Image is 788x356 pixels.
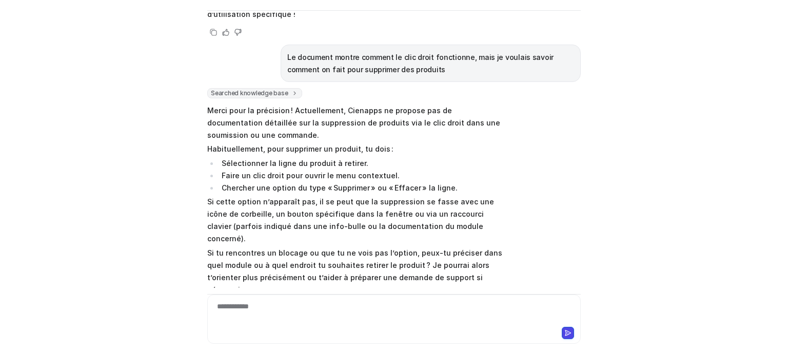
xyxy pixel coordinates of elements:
span: Searched knowledge base [207,88,302,98]
li: Sélectionner la ligne du produit à retirer. [219,157,507,170]
p: Si cette option n’apparaît pas, il se peut que la suppression se fasse avec une icône de corbeill... [207,196,507,245]
p: Habituellement, pour supprimer un produit, tu dois : [207,143,507,155]
li: Faire un clic droit pour ouvrir le menu contextuel. [219,170,507,182]
p: Si tu rencontres un blocage ou que tu ne vois pas l’option, peux-tu préciser dans quel module ou ... [207,247,507,296]
p: Merci pour la précision ! Actuellement, Cienapps ne propose pas de documentation détaillée sur la... [207,104,507,141]
p: Le document montre comment le clic droit fonctionne, mais je voulais savoir comment on fait pour ... [287,51,574,76]
li: Chercher une option du type « Supprimer » ou « Effacer » la ligne. [219,182,507,194]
